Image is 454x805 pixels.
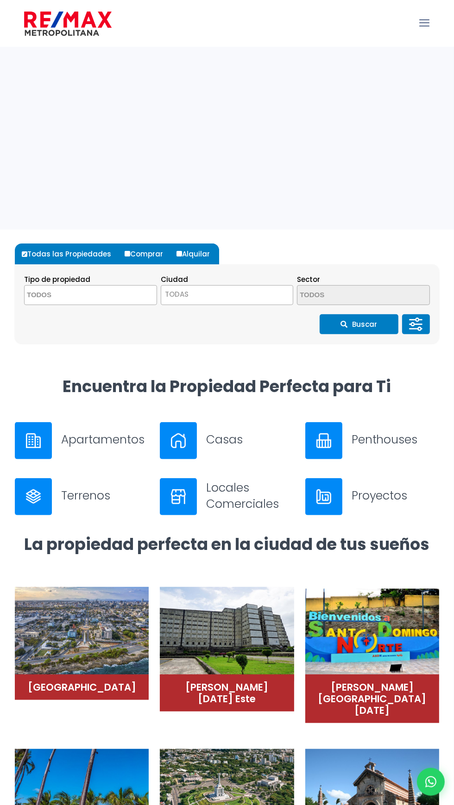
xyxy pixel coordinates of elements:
label: Todas las Propiedades [19,243,120,264]
h4: [GEOGRAPHIC_DATA] [24,681,139,693]
h3: Locales Comerciales [206,480,294,512]
label: Alquilar [174,243,219,264]
h4: [PERSON_NAME][GEOGRAPHIC_DATA][DATE] [315,681,430,716]
h3: Proyectos [352,487,439,504]
input: Alquilar [177,251,182,256]
a: Casas [160,422,294,459]
a: Terrenos [15,478,149,515]
img: Santo Domingo Norte [305,587,439,681]
a: Penthouses [305,422,439,459]
span: Ciudad [161,275,188,284]
strong: La propiedad perfecta en la ciudad de tus sueños [25,533,430,555]
a: Distrito Nacional (2)[GEOGRAPHIC_DATA] [15,580,149,700]
img: Distrito Nacional (2) [15,587,149,681]
span: Tipo de propiedad [24,275,90,284]
a: Apartamentos [15,422,149,459]
button: Buscar [320,314,398,334]
a: Locales Comerciales [160,478,294,515]
h3: Apartamentos [61,431,149,448]
h3: Terrenos [61,487,149,504]
label: Comprar [122,243,172,264]
span: Sector [297,275,320,284]
a: Proyectos [305,478,439,515]
textarea: Search [297,286,387,306]
input: Todas las Propiedades [22,251,27,257]
span: TODAS [161,288,293,301]
h4: [PERSON_NAME][DATE] Este [169,681,284,705]
span: TODAS [165,289,189,299]
a: mobile menu [416,15,432,31]
strong: Encuentra la Propiedad Perfecta para Ti [63,375,391,398]
h3: Penthouses [352,431,439,448]
a: Distrito Nacional (3)[PERSON_NAME][DATE] Este [160,580,294,711]
a: Santo Domingo Norte[PERSON_NAME][GEOGRAPHIC_DATA][DATE] [305,580,439,723]
textarea: Search [25,286,114,306]
span: TODAS [161,285,294,305]
h3: Casas [206,431,294,448]
img: remax-metropolitana-logo [24,10,112,37]
input: Comprar [125,251,130,256]
img: Distrito Nacional (3) [160,587,294,681]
